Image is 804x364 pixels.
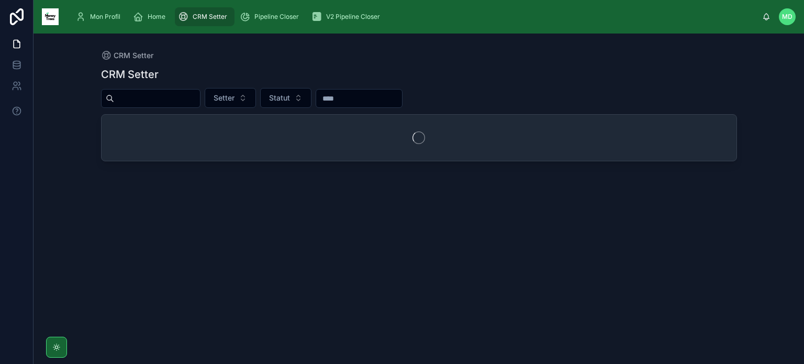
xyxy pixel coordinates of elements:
a: CRM Setter [175,7,234,26]
a: CRM Setter [101,50,153,61]
button: Select Button [260,88,311,108]
a: Pipeline Closer [237,7,306,26]
div: scrollable content [67,5,762,28]
span: Home [148,13,165,21]
a: V2 Pipeline Closer [308,7,387,26]
span: V2 Pipeline Closer [326,13,380,21]
span: Setter [214,93,234,103]
h1: CRM Setter [101,67,159,82]
span: CRM Setter [114,50,153,61]
a: Home [130,7,173,26]
span: Pipeline Closer [254,13,299,21]
a: Mon Profil [72,7,128,26]
button: Select Button [205,88,256,108]
span: MD [782,13,792,21]
img: App logo [42,8,59,25]
span: CRM Setter [193,13,227,21]
span: Mon Profil [90,13,120,21]
span: Statut [269,93,290,103]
